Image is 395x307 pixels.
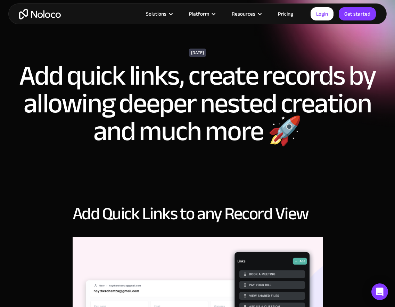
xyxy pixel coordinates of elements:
[137,9,180,18] div: Solutions
[232,9,255,18] div: Resources
[189,9,209,18] div: Platform
[19,9,61,19] a: home
[311,7,334,20] a: Login
[180,9,223,18] div: Platform
[269,9,302,18] a: Pricing
[189,49,206,57] div: [DATE]
[146,9,166,18] div: Solutions
[339,7,376,20] a: Get started
[19,62,377,145] h1: Add quick links, create records by allowing deeper nested creation and much more 🚀
[223,9,269,18] div: Resources
[73,204,309,223] h2: Add Quick Links to any Record View
[371,283,388,300] div: Open Intercom Messenger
